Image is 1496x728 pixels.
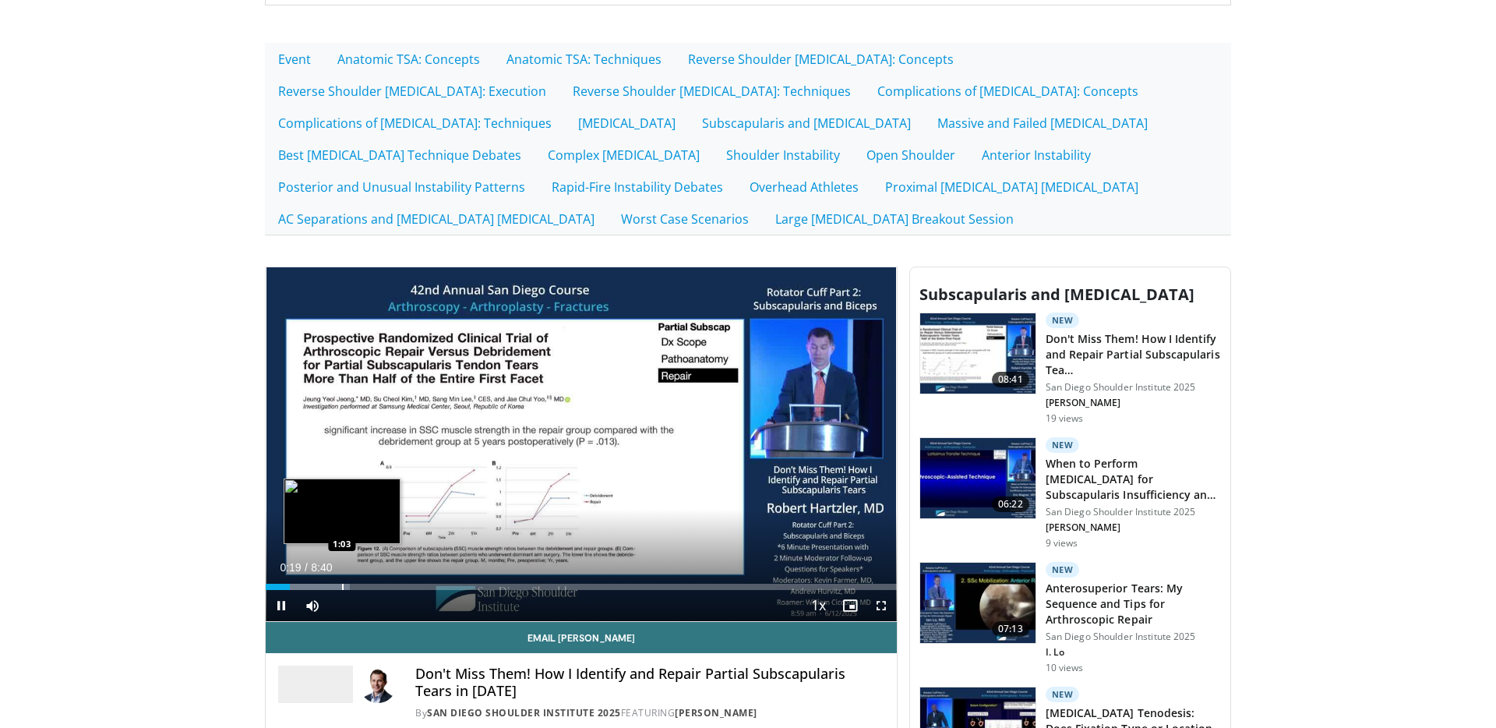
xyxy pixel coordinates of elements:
[919,284,1194,305] span: Subscapularis and [MEDICAL_DATA]
[866,590,897,621] button: Fullscreen
[1046,631,1221,643] p: San Diego Shoulder Institute 2025
[736,171,872,203] a: Overhead Athletes
[278,666,353,703] img: San Diego Shoulder Institute 2025
[920,438,1036,519] img: 18b0d3ee-7110-4f1c-b344-369af977afaf.150x105_q85_crop-smart_upscale.jpg
[1046,437,1080,453] p: New
[1046,646,1221,659] p: I. Lo
[415,706,884,720] div: By FEATURING
[1046,687,1080,702] p: New
[1046,562,1080,578] p: New
[920,563,1036,644] img: 210db50f-eebb-4047-80a7-ff7d8c90dfc0.150x105_q85_crop-smart_upscale.jpg
[675,43,967,76] a: Reverse Shoulder [MEDICAL_DATA]: Concepts
[1046,331,1221,378] h3: Don't Miss Them! How I Identify and Repair Partial Subscapularis Tea…
[1046,381,1221,394] p: San Diego Shoulder Institute 2025
[853,139,969,171] a: Open Shoulder
[266,584,897,590] div: Progress Bar
[266,590,297,621] button: Pause
[992,372,1029,387] span: 08:41
[266,622,897,653] a: Email [PERSON_NAME]
[1046,397,1221,409] p: [PERSON_NAME]
[559,75,864,108] a: Reverse Shoulder [MEDICAL_DATA]: Techniques
[762,203,1027,235] a: Large [MEDICAL_DATA] Breakout Session
[834,590,866,621] button: Enable picture-in-picture mode
[713,139,853,171] a: Shoulder Instability
[415,666,884,699] h4: Don't Miss Them! How I Identify and Repair Partial Subscapularis Tears in [DATE]
[689,107,924,140] a: Subscapularis and [MEDICAL_DATA]
[305,561,308,574] span: /
[919,437,1221,550] a: 06:22 New When to Perform [MEDICAL_DATA] for Subscapularis Insufficiency and … San Diego Shoulder...
[493,43,675,76] a: Anatomic TSA: Techniques
[969,139,1104,171] a: Anterior Instability
[1046,581,1221,627] h3: Anterosuperior Tears: My Sequence and Tips for Arthroscopic Repair
[1046,537,1078,550] p: 9 views
[919,313,1221,425] a: 08:41 New Don't Miss Them! How I Identify and Repair Partial Subscapularis Tea… San Diego Shoulde...
[803,590,834,621] button: Playback Rate
[265,139,535,171] a: Best [MEDICAL_DATA] Technique Debates
[992,497,1029,512] span: 06:22
[1046,412,1084,425] p: 19 views
[284,479,400,544] img: image.jpeg
[608,203,762,235] a: Worst Case Scenarios
[920,313,1036,394] img: 43ddb0dd-e776-4a3c-93ea-be328d930595.150x105_q85_crop-smart_upscale.jpg
[297,590,328,621] button: Mute
[265,203,608,235] a: AC Separations and [MEDICAL_DATA] [MEDICAL_DATA]
[538,171,736,203] a: Rapid-Fire Instability Debates
[265,75,559,108] a: Reverse Shoulder [MEDICAL_DATA]: Execution
[1046,521,1221,534] p: [PERSON_NAME]
[872,171,1152,203] a: Proximal [MEDICAL_DATA] [MEDICAL_DATA]
[265,171,538,203] a: Posterior and Unusual Instability Patterns
[924,107,1161,140] a: Massive and Failed [MEDICAL_DATA]
[359,666,397,703] img: Avatar
[565,107,689,140] a: [MEDICAL_DATA]
[919,562,1221,674] a: 07:13 New Anterosuperior Tears: My Sequence and Tips for Arthroscopic Repair San Diego Shoulder I...
[427,706,621,719] a: San Diego Shoulder Institute 2025
[265,107,565,140] a: Complications of [MEDICAL_DATA]: Techniques
[266,267,897,623] video-js: Video Player
[1046,456,1221,503] h3: When to Perform [MEDICAL_DATA] for Subscapularis Insufficiency and …
[675,706,757,719] a: [PERSON_NAME]
[992,621,1029,637] span: 07:13
[311,561,332,574] span: 8:40
[265,43,324,76] a: Event
[1046,506,1221,518] p: San Diego Shoulder Institute 2025
[1046,313,1080,328] p: New
[1046,662,1084,674] p: 10 views
[535,139,713,171] a: Complex [MEDICAL_DATA]
[280,561,301,574] span: 0:19
[324,43,493,76] a: Anatomic TSA: Concepts
[864,75,1152,108] a: Complications of [MEDICAL_DATA]: Concepts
